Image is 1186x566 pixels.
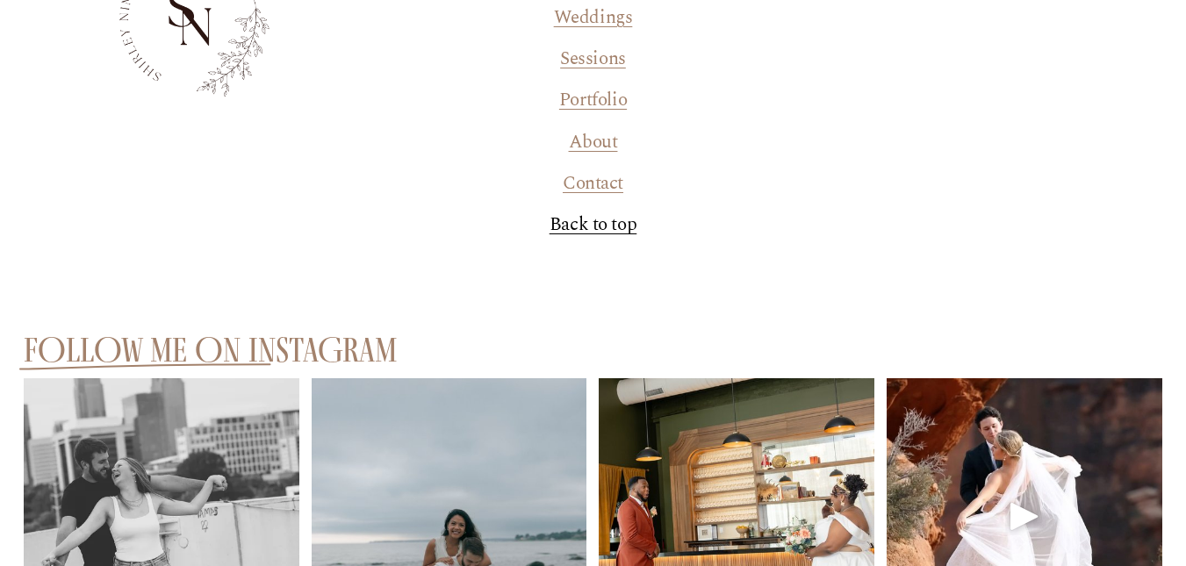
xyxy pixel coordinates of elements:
a: Portfolio [559,87,627,114]
a: About [569,129,618,156]
span: Back to top [550,211,636,239]
a: Contact [563,170,623,197]
a: Sessions [560,46,626,73]
a: follow me on instagram [24,330,397,369]
a: Back to top [550,211,636,239]
a: Weddings [554,4,633,32]
div: Play [1003,495,1046,537]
